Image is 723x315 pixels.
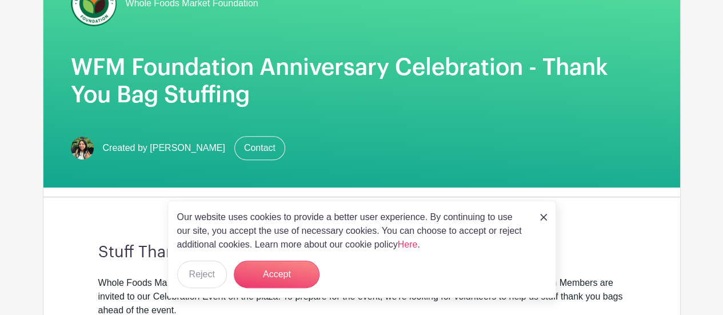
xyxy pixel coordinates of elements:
[234,261,319,288] button: Accept
[103,141,225,155] span: Created by [PERSON_NAME]
[177,261,227,288] button: Reject
[71,54,653,109] h1: WFM Foundation Anniversary Celebration - Thank You Bag Stuffing
[540,214,547,221] img: close_button-5f87c8562297e5c2d7936805f587ecaba9071eb48480494691a3f1689db116b3.svg
[98,243,625,262] h3: Stuff Thank You Bags for our Plaza Celebration!
[234,136,285,160] a: Contact
[177,210,528,252] p: Our website uses cookies to provide a better user experience. By continuing to use our site, you ...
[71,137,94,160] img: mireya.jpg
[398,240,418,249] a: Here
